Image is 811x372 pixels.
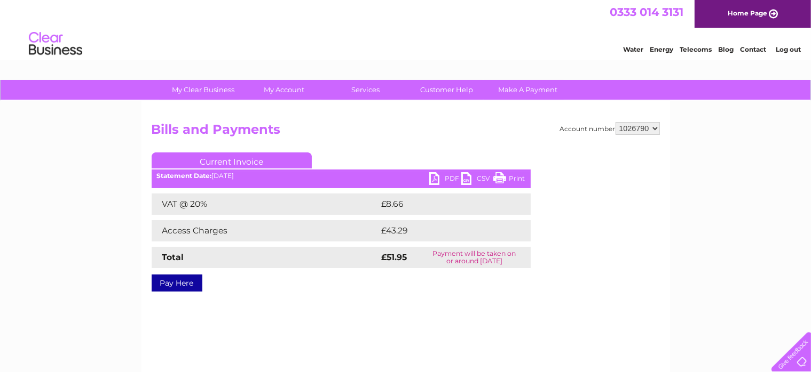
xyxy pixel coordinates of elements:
a: 0333 014 3131 [610,5,683,19]
a: Contact [740,45,766,53]
a: My Account [240,80,328,100]
a: PDF [429,172,461,188]
a: Log out [776,45,801,53]
a: Customer Help [403,80,491,100]
td: £43.29 [379,220,509,241]
div: Account number [560,122,660,135]
a: Energy [650,45,673,53]
a: Make A Payment [484,80,572,100]
a: Current Invoice [152,152,312,168]
a: Blog [718,45,734,53]
td: Access Charges [152,220,379,241]
h2: Bills and Payments [152,122,660,142]
strong: Total [162,252,184,262]
strong: £51.95 [382,252,407,262]
td: £8.66 [379,193,506,215]
b: Statement Date: [157,172,212,180]
a: My Clear Business [159,80,247,100]
a: Pay Here [152,274,202,292]
div: Clear Business is a trading name of Verastar Limited (registered in [GEOGRAPHIC_DATA] No. 3667643... [154,6,658,52]
td: VAT @ 20% [152,193,379,215]
a: Telecoms [680,45,712,53]
img: logo.png [28,28,83,60]
a: Services [321,80,410,100]
td: Payment will be taken on or around [DATE] [418,247,530,268]
div: [DATE] [152,172,531,180]
a: CSV [461,172,493,188]
a: Print [493,172,525,188]
a: Water [623,45,643,53]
